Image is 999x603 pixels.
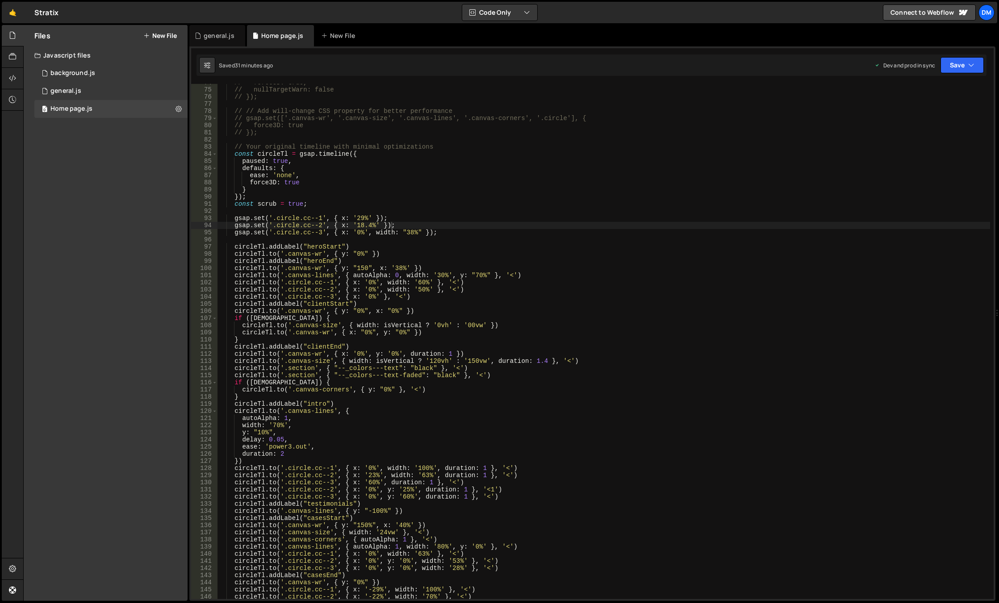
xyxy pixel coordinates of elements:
[191,450,217,457] div: 126
[191,500,217,507] div: 133
[191,293,217,300] div: 104
[191,172,217,179] div: 87
[191,422,217,429] div: 122
[191,429,217,436] div: 123
[34,64,188,82] div: 16575/45066.js
[191,265,217,272] div: 100
[191,179,217,186] div: 88
[34,82,188,100] div: 16575/45802.js
[191,386,217,393] div: 117
[191,193,217,200] div: 90
[191,522,217,529] div: 136
[191,572,217,579] div: 143
[874,62,935,69] div: Dev and prod in sync
[191,343,217,350] div: 111
[191,457,217,465] div: 127
[191,408,217,415] div: 120
[191,308,217,315] div: 106
[191,129,217,136] div: 81
[191,286,217,293] div: 103
[50,87,81,95] div: general.js
[191,136,217,143] div: 82
[191,529,217,536] div: 137
[191,443,217,450] div: 125
[191,258,217,265] div: 99
[191,579,217,586] div: 144
[191,436,217,443] div: 124
[940,57,984,73] button: Save
[191,158,217,165] div: 85
[191,86,217,93] div: 75
[191,115,217,122] div: 79
[191,372,217,379] div: 115
[235,62,273,69] div: 31 minutes ago
[191,93,217,100] div: 76
[191,350,217,358] div: 112
[191,515,217,522] div: 135
[191,143,217,150] div: 83
[191,215,217,222] div: 93
[321,31,359,40] div: New File
[50,105,92,113] div: Home page.js
[191,100,217,108] div: 77
[191,493,217,500] div: 132
[978,4,995,21] a: Dm
[191,279,217,286] div: 102
[34,100,188,118] div: 16575/45977.js
[191,536,217,543] div: 138
[191,415,217,422] div: 121
[191,550,217,557] div: 140
[143,32,177,39] button: New File
[191,322,217,329] div: 108
[191,557,217,565] div: 141
[191,122,217,129] div: 80
[191,543,217,550] div: 139
[191,593,217,600] div: 146
[50,69,95,77] div: background.js
[191,472,217,479] div: 129
[191,165,217,172] div: 86
[191,186,217,193] div: 89
[34,7,59,18] div: Stratix
[191,108,217,115] div: 78
[191,150,217,158] div: 84
[204,31,234,40] div: general.js
[42,106,47,113] span: 0
[191,329,217,336] div: 109
[191,486,217,493] div: 131
[191,479,217,486] div: 130
[34,31,50,41] h2: Files
[462,4,537,21] button: Code Only
[2,2,24,23] a: 🤙
[191,586,217,593] div: 145
[191,336,217,343] div: 110
[191,379,217,386] div: 116
[191,236,217,243] div: 96
[191,393,217,400] div: 118
[191,358,217,365] div: 113
[191,465,217,472] div: 128
[24,46,188,64] div: Javascript files
[191,222,217,229] div: 94
[261,31,303,40] div: Home page.js
[191,315,217,322] div: 107
[219,62,273,69] div: Saved
[191,400,217,408] div: 119
[191,507,217,515] div: 134
[191,208,217,215] div: 92
[191,565,217,572] div: 142
[191,272,217,279] div: 101
[191,229,217,236] div: 95
[883,4,976,21] a: Connect to Webflow
[191,243,217,250] div: 97
[191,300,217,308] div: 105
[191,250,217,258] div: 98
[191,365,217,372] div: 114
[191,200,217,208] div: 91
